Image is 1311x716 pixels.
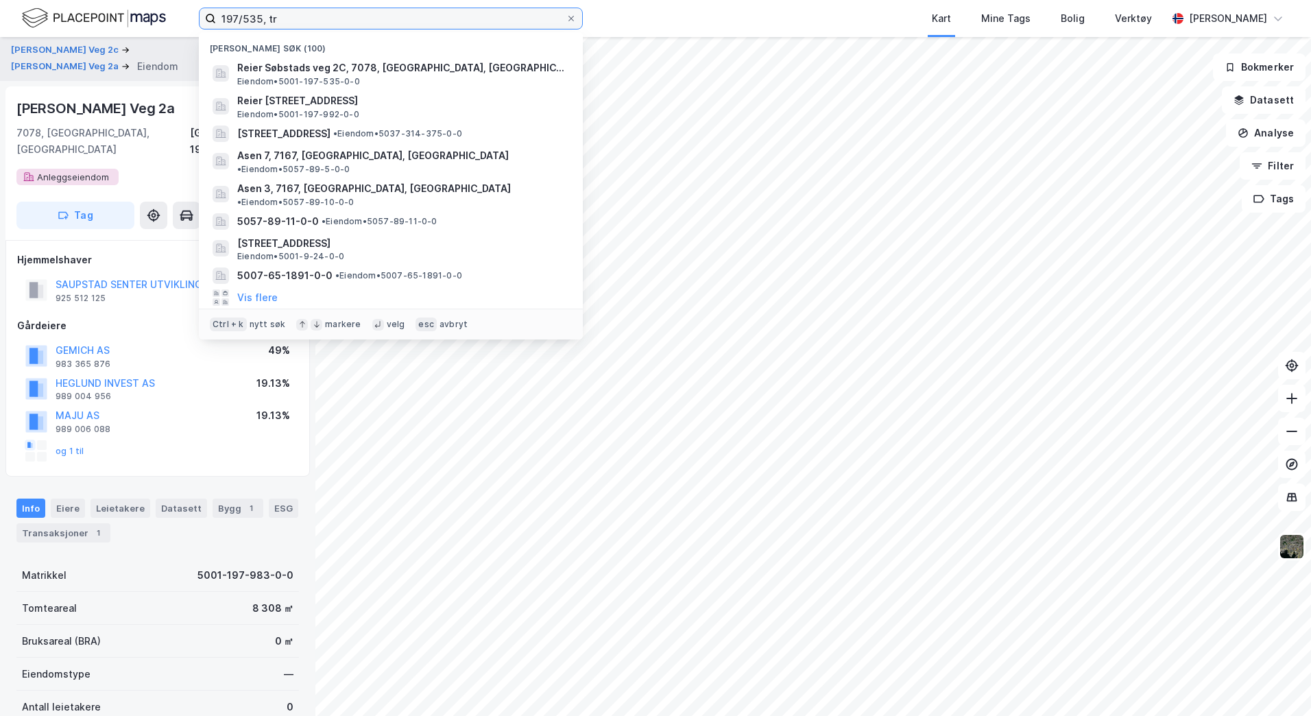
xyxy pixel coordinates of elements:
[22,6,166,30] img: logo.f888ab2527a4732fd821a326f86c7f29.svg
[237,289,278,306] button: Vis flere
[932,10,951,27] div: Kart
[237,109,359,120] span: Eiendom • 5001-197-992-0-0
[440,319,468,330] div: avbryt
[237,147,509,164] span: Asen 7, 7167, [GEOGRAPHIC_DATA], [GEOGRAPHIC_DATA]
[16,202,134,229] button: Tag
[56,359,110,370] div: 983 365 876
[22,600,77,617] div: Tomteareal
[325,319,361,330] div: markere
[284,666,293,682] div: —
[981,10,1031,27] div: Mine Tags
[268,342,290,359] div: 49%
[322,216,437,227] span: Eiendom • 5057-89-11-0-0
[387,319,405,330] div: velg
[22,666,91,682] div: Eiendomstype
[16,125,190,158] div: 7078, [GEOGRAPHIC_DATA], [GEOGRAPHIC_DATA]
[1240,152,1306,180] button: Filter
[11,60,121,73] button: [PERSON_NAME] Veg 2a
[16,499,45,518] div: Info
[22,699,101,715] div: Antall leietakere
[237,197,241,207] span: •
[216,8,566,29] input: Søk på adresse, matrikkel, gårdeiere, leietakere eller personer
[244,501,258,515] div: 1
[333,128,462,139] span: Eiendom • 5037-314-375-0-0
[197,567,293,584] div: 5001-197-983-0-0
[237,164,350,175] span: Eiendom • 5057-89-5-0-0
[237,197,354,208] span: Eiendom • 5057-89-10-0-0
[252,600,293,617] div: 8 308 ㎡
[156,499,207,518] div: Datasett
[199,32,583,57] div: [PERSON_NAME] søk (100)
[256,375,290,392] div: 19.13%
[335,270,462,281] span: Eiendom • 5007-65-1891-0-0
[213,499,263,518] div: Bygg
[237,267,333,284] span: 5007-65-1891-0-0
[250,319,286,330] div: nytt søk
[237,164,241,174] span: •
[237,251,344,262] span: Eiendom • 5001-9-24-0-0
[1279,534,1305,560] img: 9k=
[91,526,105,540] div: 1
[1242,650,1311,716] iframe: Chat Widget
[1115,10,1152,27] div: Verktøy
[16,523,110,542] div: Transaksjoner
[335,270,339,281] span: •
[269,499,298,518] div: ESG
[17,318,298,334] div: Gårdeiere
[16,97,178,119] div: [PERSON_NAME] Veg 2a
[237,126,330,142] span: [STREET_ADDRESS]
[416,318,437,331] div: esc
[56,424,110,435] div: 989 006 088
[237,235,566,252] span: [STREET_ADDRESS]
[256,407,290,424] div: 19.13%
[275,633,293,649] div: 0 ㎡
[1222,86,1306,114] button: Datasett
[237,76,360,87] span: Eiendom • 5001-197-535-0-0
[237,93,566,109] span: Reier [STREET_ADDRESS]
[322,216,326,226] span: •
[1226,119,1306,147] button: Analyse
[190,125,299,158] div: [GEOGRAPHIC_DATA], 197/983
[1213,53,1306,81] button: Bokmerker
[210,318,247,331] div: Ctrl + k
[1242,185,1306,213] button: Tags
[237,180,511,197] span: Asen 3, 7167, [GEOGRAPHIC_DATA], [GEOGRAPHIC_DATA]
[22,567,67,584] div: Matrikkel
[237,60,566,76] span: Reier Søbstads veg 2C, 7078, [GEOGRAPHIC_DATA], [GEOGRAPHIC_DATA]
[1189,10,1267,27] div: [PERSON_NAME]
[56,391,111,402] div: 989 004 956
[333,128,337,139] span: •
[137,58,178,75] div: Eiendom
[22,633,101,649] div: Bruksareal (BRA)
[51,499,85,518] div: Eiere
[91,499,150,518] div: Leietakere
[237,213,319,230] span: 5057-89-11-0-0
[11,43,121,57] button: [PERSON_NAME] Veg 2c
[1061,10,1085,27] div: Bolig
[17,252,298,268] div: Hjemmelshaver
[1242,650,1311,716] div: Kontrollprogram for chat
[56,293,106,304] div: 925 512 125
[287,699,293,715] div: 0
